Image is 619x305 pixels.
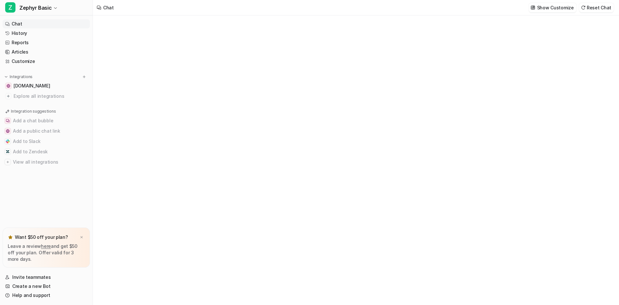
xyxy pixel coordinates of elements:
[8,243,85,262] p: Leave a review and get $50 off your plan. Offer valid for 3 more days.
[6,84,10,88] img: zephyrsailshades.co.uk
[579,3,614,12] button: Reset Chat
[3,19,90,28] a: Chat
[10,74,33,79] p: Integrations
[14,91,87,101] span: Explore all integrations
[3,157,90,167] button: View all integrationsView all integrations
[41,243,51,249] a: here
[19,3,52,12] span: Zephyr Basic
[5,2,15,13] span: Z
[5,93,12,99] img: explore all integrations
[3,273,90,282] a: Invite teammates
[3,126,90,136] button: Add a public chat linkAdd a public chat link
[3,57,90,66] a: Customize
[3,116,90,126] button: Add a chat bubbleAdd a chat bubble
[11,108,56,114] p: Integration suggestions
[3,92,90,101] a: Explore all integrations
[537,4,574,11] p: Show Customize
[3,136,90,147] button: Add to SlackAdd to Slack
[531,5,535,10] img: customize
[3,291,90,300] a: Help and support
[3,282,90,291] a: Create a new Bot
[8,235,13,240] img: star
[3,147,90,157] button: Add to ZendeskAdd to Zendesk
[15,234,68,240] p: Want $50 off your plan?
[6,160,10,164] img: View all integrations
[14,83,50,89] span: [DOMAIN_NAME]
[3,29,90,38] a: History
[82,75,86,79] img: menu_add.svg
[3,74,34,80] button: Integrations
[3,81,90,90] a: zephyrsailshades.co.uk[DOMAIN_NAME]
[581,5,585,10] img: reset
[6,139,10,143] img: Add to Slack
[6,129,10,133] img: Add a public chat link
[3,38,90,47] a: Reports
[80,235,84,239] img: x
[3,47,90,56] a: Articles
[6,119,10,123] img: Add a chat bubble
[529,3,576,12] button: Show Customize
[103,4,114,11] div: Chat
[4,75,8,79] img: expand menu
[6,150,10,154] img: Add to Zendesk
